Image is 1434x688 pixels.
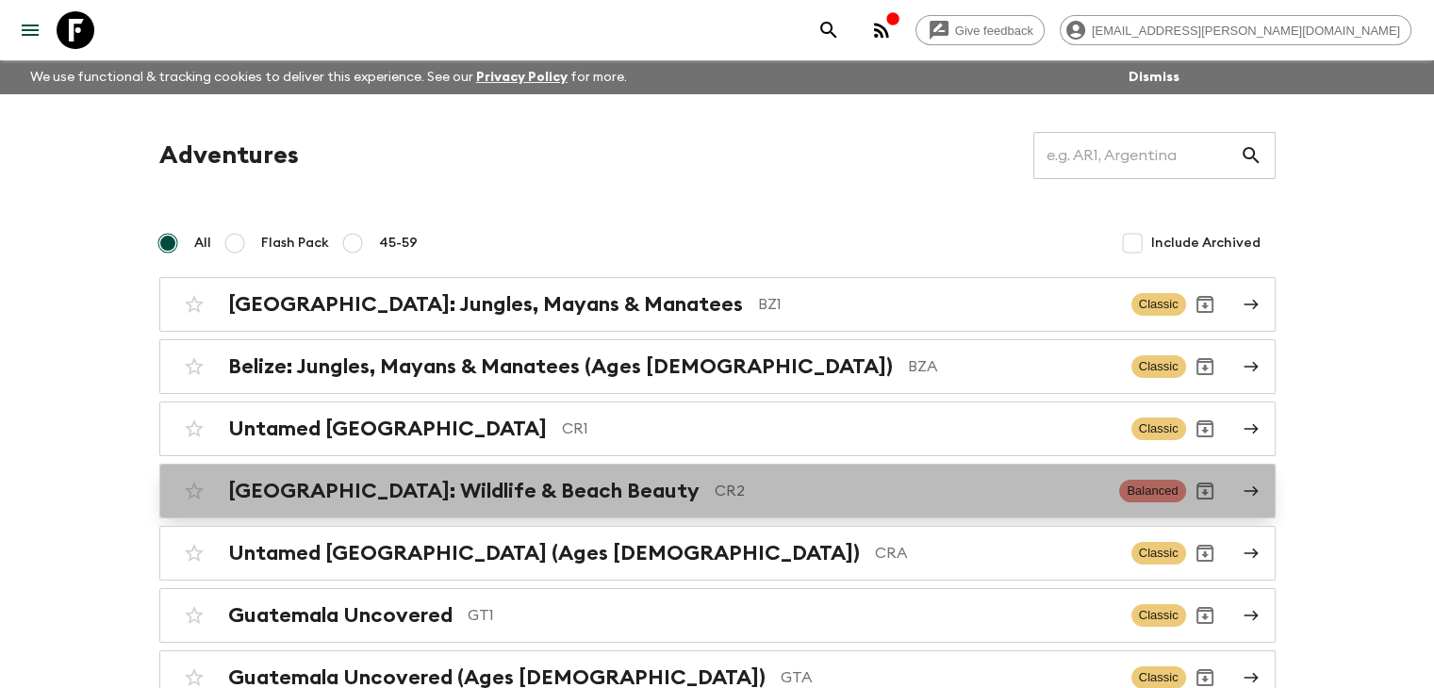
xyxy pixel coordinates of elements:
[1131,418,1186,440] span: Classic
[11,11,49,49] button: menu
[159,401,1276,456] a: Untamed [GEOGRAPHIC_DATA]CR1ClassicArchive
[379,234,418,253] span: 45-59
[159,464,1276,518] a: [GEOGRAPHIC_DATA]: Wildlife & Beach BeautyCR2BalancedArchive
[1131,604,1186,627] span: Classic
[159,526,1276,581] a: Untamed [GEOGRAPHIC_DATA] (Ages [DEMOGRAPHIC_DATA])CRAClassicArchive
[159,277,1276,332] a: [GEOGRAPHIC_DATA]: Jungles, Mayans & ManateesBZ1ClassicArchive
[228,417,547,441] h2: Untamed [GEOGRAPHIC_DATA]
[1081,24,1410,38] span: [EMAIL_ADDRESS][PERSON_NAME][DOMAIN_NAME]
[1124,64,1184,90] button: Dismiss
[1186,410,1224,448] button: Archive
[1186,472,1224,510] button: Archive
[810,11,848,49] button: search adventures
[468,604,1116,627] p: GT1
[1119,480,1185,502] span: Balanced
[562,418,1116,440] p: CR1
[1131,355,1186,378] span: Classic
[1060,15,1411,45] div: [EMAIL_ADDRESS][PERSON_NAME][DOMAIN_NAME]
[1151,234,1261,253] span: Include Archived
[875,542,1116,565] p: CRA
[159,137,299,174] h1: Adventures
[194,234,211,253] span: All
[1186,534,1224,572] button: Archive
[1033,129,1240,182] input: e.g. AR1, Argentina
[228,603,453,628] h2: Guatemala Uncovered
[758,293,1116,316] p: BZ1
[228,541,860,565] h2: Untamed [GEOGRAPHIC_DATA] (Ages [DEMOGRAPHIC_DATA])
[228,292,743,317] h2: [GEOGRAPHIC_DATA]: Jungles, Mayans & Manatees
[159,588,1276,643] a: Guatemala UncoveredGT1ClassicArchive
[1131,542,1186,565] span: Classic
[908,355,1116,378] p: BZA
[261,234,329,253] span: Flash Pack
[715,480,1105,502] p: CR2
[228,354,893,379] h2: Belize: Jungles, Mayans & Manatees (Ages [DEMOGRAPHIC_DATA])
[1186,597,1224,634] button: Archive
[915,15,1045,45] a: Give feedback
[945,24,1044,38] span: Give feedback
[159,339,1276,394] a: Belize: Jungles, Mayans & Manatees (Ages [DEMOGRAPHIC_DATA])BZAClassicArchive
[228,479,700,503] h2: [GEOGRAPHIC_DATA]: Wildlife & Beach Beauty
[1131,293,1186,316] span: Classic
[23,60,635,94] p: We use functional & tracking cookies to deliver this experience. See our for more.
[1186,348,1224,385] button: Archive
[476,71,568,84] a: Privacy Policy
[1186,286,1224,323] button: Archive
